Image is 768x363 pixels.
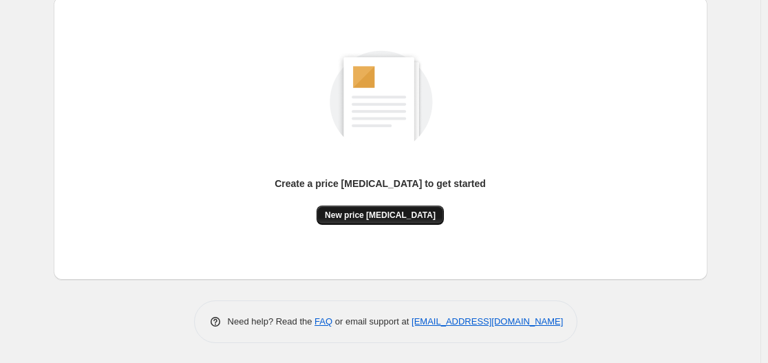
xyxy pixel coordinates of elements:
[412,316,563,327] a: [EMAIL_ADDRESS][DOMAIN_NAME]
[228,316,315,327] span: Need help? Read the
[332,316,412,327] span: or email support at
[317,206,444,225] button: New price [MEDICAL_DATA]
[275,177,486,190] p: Create a price [MEDICAL_DATA] to get started
[325,210,436,221] span: New price [MEDICAL_DATA]
[314,316,332,327] a: FAQ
